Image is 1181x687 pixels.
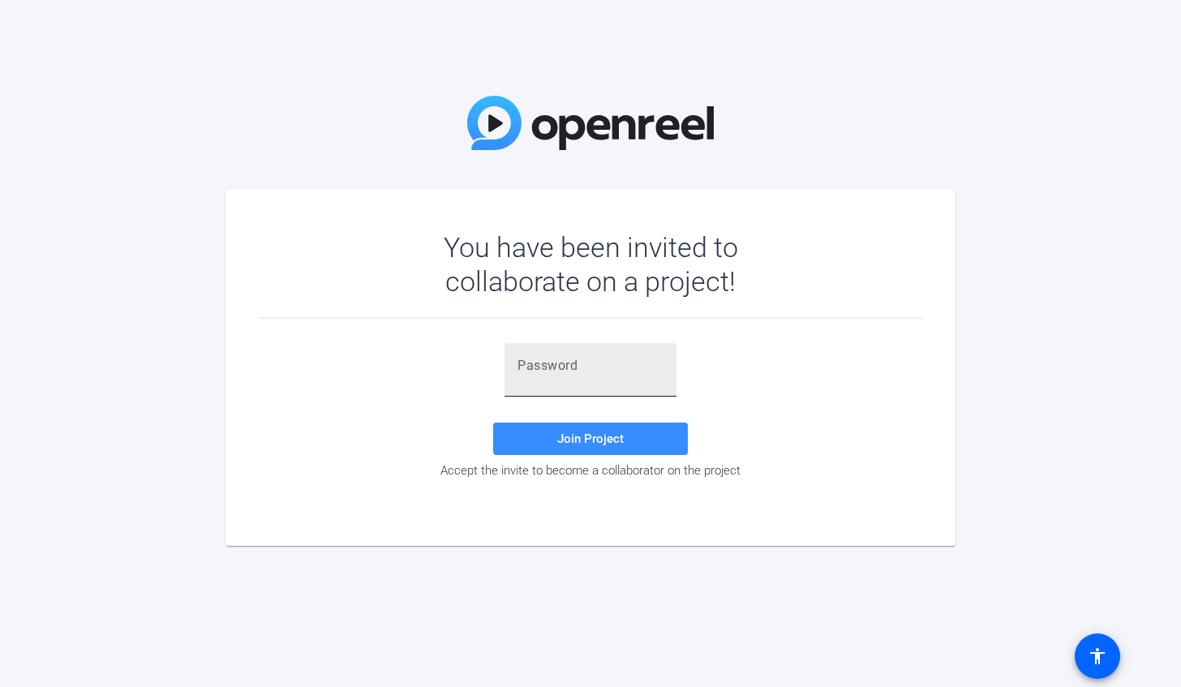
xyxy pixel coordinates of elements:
span: Join Project [557,432,624,446]
input: Password [517,356,664,376]
div: Accept the invite to become a collaborator on the project [258,463,923,478]
mat-icon: accessibility [1088,646,1107,666]
div: You have been invited to collaborate on a project! [397,230,785,298]
img: OpenReel Logo [467,96,714,150]
button: Join Project [493,423,688,455]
